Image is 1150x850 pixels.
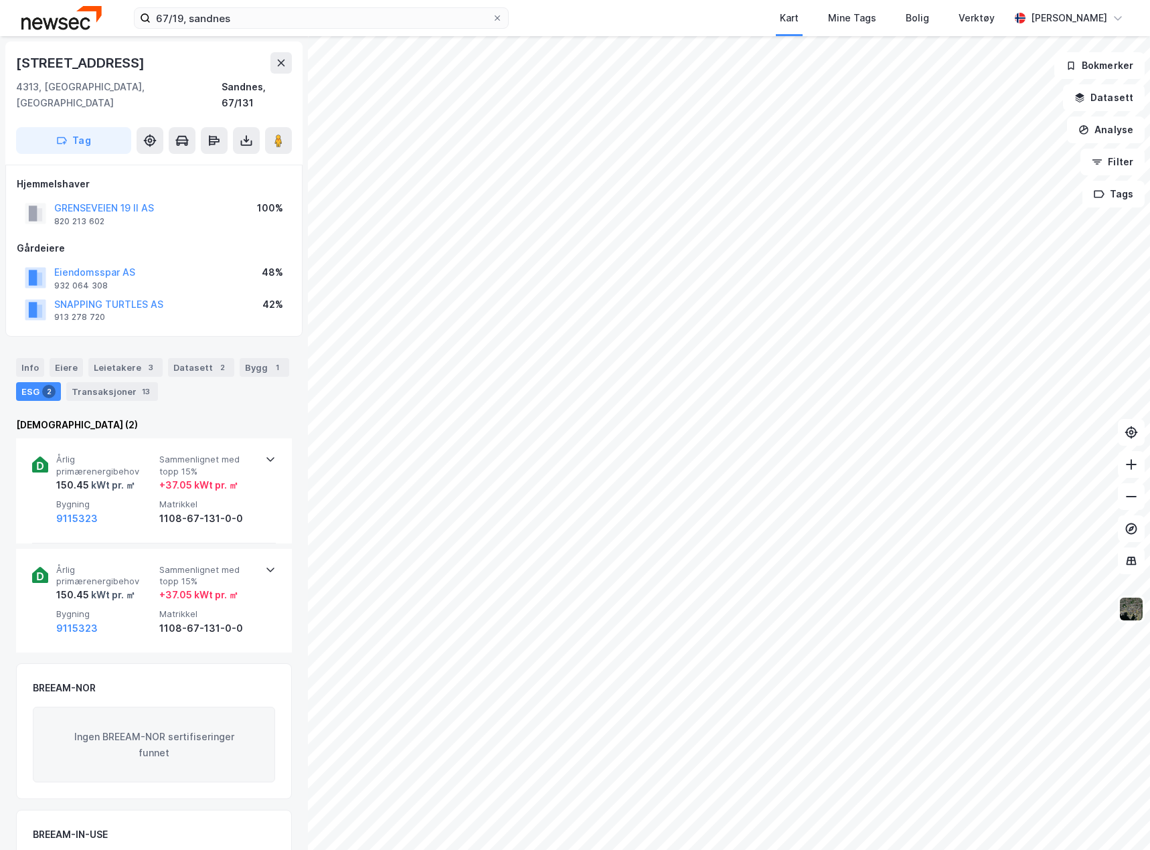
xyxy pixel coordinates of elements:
[144,361,157,374] div: 3
[216,361,229,374] div: 2
[16,417,292,433] div: [DEMOGRAPHIC_DATA] (2)
[16,127,131,154] button: Tag
[89,477,135,493] div: kWt pr. ㎡
[222,79,292,111] div: Sandnes, 67/131
[56,454,154,477] span: Årlig primærenergibehov
[56,564,154,588] span: Årlig primærenergibehov
[1063,84,1145,111] button: Datasett
[159,511,257,527] div: 1108-67-131-0-0
[1119,596,1144,622] img: 9k=
[42,385,56,398] div: 2
[56,499,154,510] span: Bygning
[159,477,238,493] div: + 37.05 kWt pr. ㎡
[16,358,44,377] div: Info
[1083,786,1150,850] iframe: Chat Widget
[959,10,995,26] div: Verktøy
[89,587,135,603] div: kWt pr. ㎡
[56,511,98,527] button: 9115323
[56,587,135,603] div: 150.45
[159,608,257,620] span: Matrikkel
[16,52,147,74] div: [STREET_ADDRESS]
[1082,181,1145,207] button: Tags
[257,200,283,216] div: 100%
[168,358,234,377] div: Datasett
[66,382,158,401] div: Transaksjoner
[270,361,284,374] div: 1
[17,176,291,192] div: Hjemmelshaver
[1031,10,1107,26] div: [PERSON_NAME]
[50,358,83,377] div: Eiere
[262,264,283,280] div: 48%
[139,385,153,398] div: 13
[54,280,108,291] div: 932 064 308
[159,620,257,636] div: 1108-67-131-0-0
[159,454,257,477] span: Sammenlignet med topp 15%
[1067,116,1145,143] button: Analyse
[33,680,96,696] div: BREEAM-NOR
[17,240,291,256] div: Gårdeiere
[16,382,61,401] div: ESG
[16,79,222,111] div: 4313, [GEOGRAPHIC_DATA], [GEOGRAPHIC_DATA]
[262,296,283,313] div: 42%
[21,6,102,29] img: newsec-logo.f6e21ccffca1b3a03d2d.png
[906,10,929,26] div: Bolig
[33,827,108,843] div: BREEAM-IN-USE
[780,10,799,26] div: Kart
[159,499,257,510] span: Matrikkel
[1054,52,1145,79] button: Bokmerker
[56,477,135,493] div: 150.45
[159,564,257,588] span: Sammenlignet med topp 15%
[56,608,154,620] span: Bygning
[159,587,238,603] div: + 37.05 kWt pr. ㎡
[828,10,876,26] div: Mine Tags
[151,8,492,28] input: Søk på adresse, matrikkel, gårdeiere, leietakere eller personer
[240,358,289,377] div: Bygg
[1083,786,1150,850] div: Kontrollprogram for chat
[54,216,104,227] div: 820 213 602
[88,358,163,377] div: Leietakere
[56,620,98,636] button: 9115323
[54,312,105,323] div: 913 278 720
[1080,149,1145,175] button: Filter
[33,707,275,783] div: Ingen BREEAM-NOR sertifiseringer funnet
